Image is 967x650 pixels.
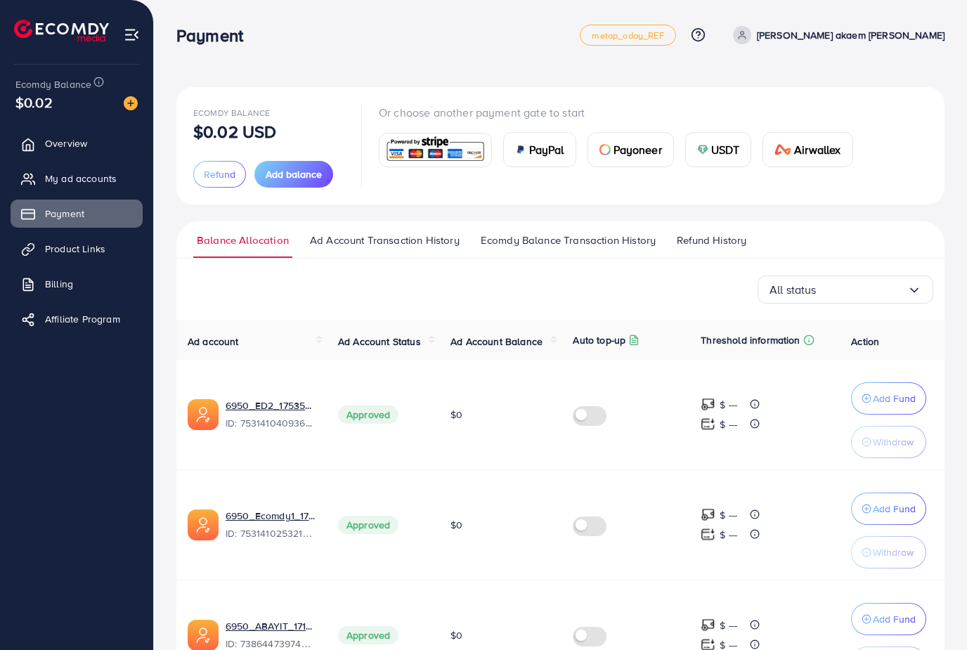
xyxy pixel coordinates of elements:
span: Ad Account Transaction History [310,233,460,248]
p: $ --- [720,507,737,524]
span: ID: 7531410253213204497 [226,526,316,540]
span: Refund History [677,233,746,248]
img: top-up amount [701,507,715,522]
span: Approved [338,626,398,644]
p: $ --- [720,617,737,634]
img: top-up amount [701,397,715,412]
p: $ --- [720,526,737,543]
p: Add Fund [873,390,916,407]
img: top-up amount [701,417,715,431]
span: $0 [450,408,462,422]
p: Withdraw [873,434,914,450]
span: Airwallex [794,141,841,158]
span: Approved [338,405,398,424]
img: top-up amount [701,618,715,632]
p: $ --- [720,416,737,433]
span: PayPal [529,141,564,158]
a: Billing [11,270,143,298]
span: $0 [450,518,462,532]
p: Add Fund [873,611,916,628]
span: My ad accounts [45,171,117,186]
img: card [515,144,526,155]
span: Refund [204,167,235,181]
span: Product Links [45,242,105,256]
input: Search for option [817,279,907,301]
p: Or choose another payment gate to start [379,104,864,121]
span: ID: 7531410409363144705 [226,416,316,430]
a: 6950_ED2_1753543144102 [226,398,316,412]
span: Ecomdy Balance Transaction History [481,233,656,248]
p: [PERSON_NAME] akaem [PERSON_NAME] [757,27,945,44]
span: Ecomdy Balance [193,107,270,119]
button: Add Fund [851,493,926,525]
span: Add balance [266,167,322,181]
a: Affiliate Program [11,305,143,333]
a: metap_oday_REF [580,25,675,46]
img: card [599,144,611,155]
a: Product Links [11,235,143,263]
div: <span class='underline'>6950_ED2_1753543144102</span></br>7531410409363144705 [226,398,316,431]
img: card [384,135,487,165]
a: Payment [11,200,143,228]
span: Billing [45,277,73,291]
span: Ad Account Status [338,334,421,349]
span: Ad Account Balance [450,334,543,349]
div: Search for option [758,275,933,304]
img: top-up amount [701,527,715,542]
span: Payment [45,207,84,221]
img: logo [14,20,109,41]
a: My ad accounts [11,164,143,193]
span: Payoneer [614,141,662,158]
button: Refund [193,161,246,188]
img: menu [124,27,140,43]
a: 6950_ABAYIT_1719791319898 [226,619,316,633]
a: cardPayPal [503,132,576,167]
p: Add Fund [873,500,916,517]
p: $0.02 USD [193,123,276,140]
a: 6950_Ecomdy1_1753543101849 [226,509,316,523]
span: All status [770,279,817,301]
a: [PERSON_NAME] akaem [PERSON_NAME] [727,26,945,44]
p: Threshold information [701,332,800,349]
span: $0 [450,628,462,642]
span: USDT [711,141,740,158]
button: Withdraw [851,426,926,458]
button: Withdraw [851,536,926,568]
img: ic-ads-acc.e4c84228.svg [188,509,219,540]
p: Withdraw [873,544,914,561]
img: ic-ads-acc.e4c84228.svg [188,399,219,430]
div: <span class='underline'>6950_Ecomdy1_1753543101849</span></br>7531410253213204497 [226,509,316,541]
span: metap_oday_REF [592,31,663,40]
img: card [697,144,708,155]
span: Action [851,334,879,349]
span: Affiliate Program [45,312,120,326]
p: $ --- [720,396,737,413]
a: cardAirwallex [762,132,852,167]
h3: Payment [176,25,254,46]
button: Add Fund [851,382,926,415]
a: cardUSDT [685,132,752,167]
span: Balance Allocation [197,233,289,248]
button: Add Fund [851,603,926,635]
img: card [774,144,791,155]
span: Ad account [188,334,239,349]
img: image [124,96,138,110]
button: Add balance [254,161,333,188]
span: Overview [45,136,87,150]
a: card [379,133,492,167]
a: Overview [11,129,143,157]
span: $0.02 [15,92,53,112]
span: Ecomdy Balance [15,77,91,91]
span: Approved [338,516,398,534]
iframe: Chat [907,587,956,639]
a: cardPayoneer [588,132,674,167]
p: Auto top-up [573,332,625,349]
